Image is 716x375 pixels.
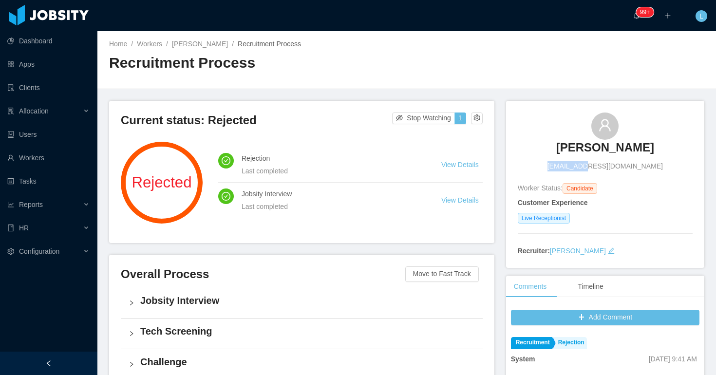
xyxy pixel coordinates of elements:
strong: Recruiter: [518,247,550,255]
span: / [166,40,168,48]
button: Move to Fast Track [405,266,479,282]
div: Timeline [570,276,611,298]
i: icon: right [129,361,134,367]
strong: System [511,355,535,363]
i: icon: line-chart [7,201,14,208]
a: icon: appstoreApps [7,55,90,74]
span: Configuration [19,247,59,255]
i: icon: setting [7,248,14,255]
div: Last completed [242,166,418,176]
span: Recruitment Process [238,40,301,48]
i: icon: book [7,225,14,231]
h4: Challenge [140,355,475,369]
a: icon: auditClients [7,78,90,97]
h4: Tech Screening [140,324,475,338]
h3: [PERSON_NAME] [556,140,654,155]
i: icon: check-circle [222,192,230,201]
sup: 2137 [636,7,654,17]
a: Rejection [553,337,587,349]
span: Candidate [563,183,597,194]
span: Allocation [19,107,49,115]
button: icon: plusAdd Comment [511,310,699,325]
span: / [232,40,234,48]
a: [PERSON_NAME] [556,140,654,161]
i: icon: user [598,118,612,132]
i: icon: right [129,300,134,306]
i: icon: solution [7,108,14,114]
span: [DATE] 9:41 AM [649,355,697,363]
a: Workers [137,40,162,48]
a: View Details [441,196,479,204]
a: icon: userWorkers [7,148,90,168]
a: [PERSON_NAME] [172,40,228,48]
a: icon: robotUsers [7,125,90,144]
h3: Overall Process [121,266,405,282]
a: Recruitment [511,337,552,349]
div: icon: rightJobsity Interview [121,288,483,318]
a: [PERSON_NAME] [550,247,606,255]
i: icon: edit [608,247,615,254]
span: Rejected [121,175,203,190]
a: Home [109,40,127,48]
i: icon: plus [664,12,671,19]
h4: Rejection [242,153,418,164]
button: 1 [454,112,466,124]
h3: Current status: Rejected [121,112,392,128]
a: icon: profileTasks [7,171,90,191]
i: icon: bell [633,12,640,19]
span: HR [19,224,29,232]
span: [EMAIL_ADDRESS][DOMAIN_NAME] [547,161,663,171]
div: icon: rightTech Screening [121,319,483,349]
span: Worker Status: [518,184,563,192]
a: View Details [441,161,479,169]
button: icon: eye-invisibleStop Watching [392,112,455,124]
div: Comments [506,276,555,298]
h4: Jobsity Interview [140,294,475,307]
button: icon: setting [471,112,483,124]
a: icon: pie-chartDashboard [7,31,90,51]
i: icon: check-circle [222,156,230,165]
h4: Jobsity Interview [242,188,418,199]
span: / [131,40,133,48]
span: Reports [19,201,43,208]
i: icon: right [129,331,134,337]
div: Last completed [242,201,418,212]
span: Live Receptionist [518,213,570,224]
span: L [699,10,703,22]
strong: Customer Experience [518,199,588,206]
h2: Recruitment Process [109,53,407,73]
